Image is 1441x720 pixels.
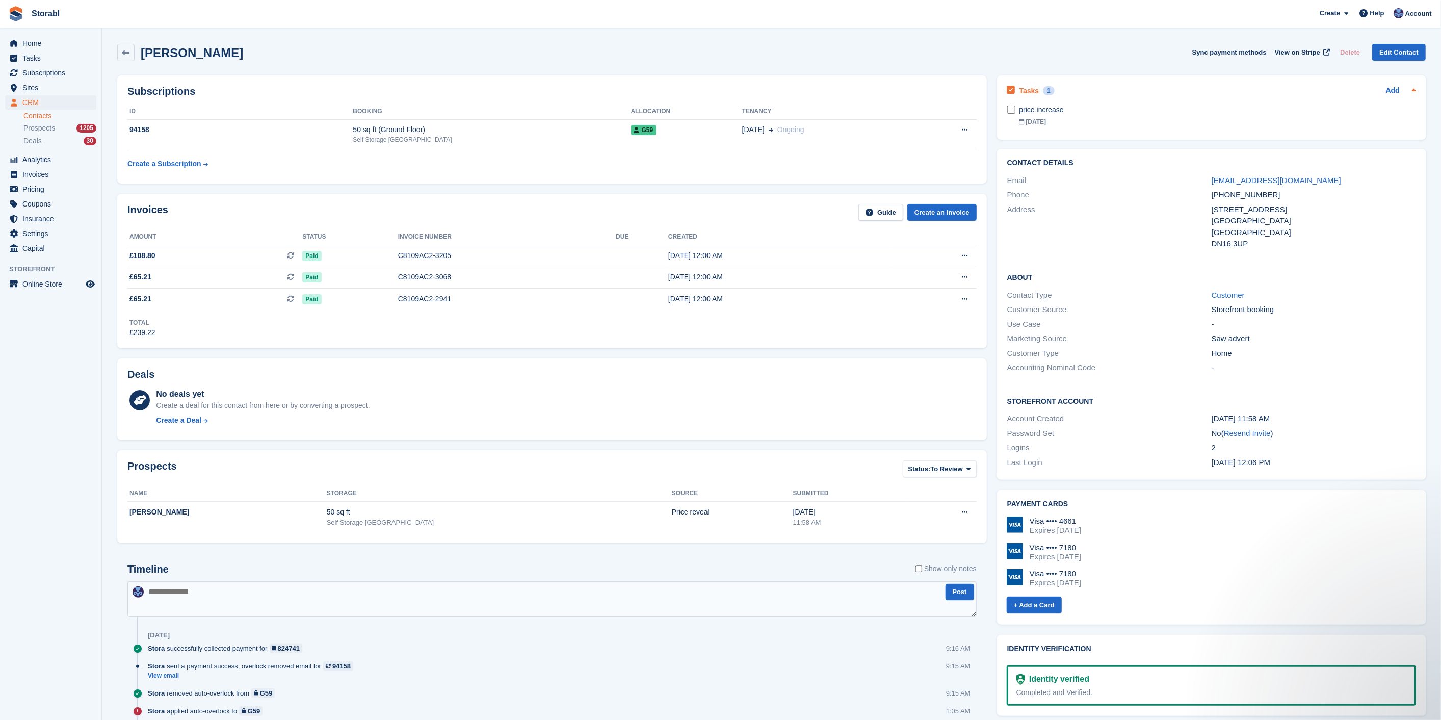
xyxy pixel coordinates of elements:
th: ID [127,104,353,120]
div: Logins [1007,442,1212,454]
a: Add [1386,85,1400,97]
div: [STREET_ADDRESS] [1212,204,1416,216]
a: View on Stripe [1271,44,1332,61]
img: Visa Logo [1007,543,1023,559]
div: [PHONE_NUMBER] [1212,189,1416,201]
div: Home [1212,348,1416,359]
div: £239.22 [129,327,155,338]
div: C8109AC2-3205 [398,250,616,261]
a: menu [5,182,96,196]
div: [DATE] [793,507,908,518]
div: Self Storage [GEOGRAPHIC_DATA] [353,135,631,144]
label: Show only notes [915,563,977,574]
div: 94158 [332,661,351,671]
th: Invoice number [398,229,616,245]
a: Resend Invite [1224,429,1271,438]
a: Storabl [28,5,64,22]
span: Paid [302,294,321,304]
a: [EMAIL_ADDRESS][DOMAIN_NAME] [1212,176,1341,185]
span: Ongoing [777,125,804,134]
a: menu [5,241,96,255]
div: [DATE] 11:58 AM [1212,413,1416,425]
span: [DATE] [742,124,765,135]
span: Sites [22,81,84,95]
div: Visa •••• 4661 [1030,517,1081,526]
h2: [PERSON_NAME] [141,46,243,60]
img: Visa Logo [1007,569,1023,585]
div: [GEOGRAPHIC_DATA] [1212,227,1416,239]
span: Coupons [22,197,84,211]
div: [DATE] 12:00 AM [668,272,890,282]
a: Create a Subscription [127,155,208,173]
div: sent a payment success, overlock removed email for [148,661,358,671]
h2: Identity verification [1007,645,1416,653]
span: Account [1405,9,1432,19]
span: Stora [148,706,165,716]
a: Customer [1212,291,1245,299]
th: Name [127,485,327,502]
a: G59 [251,688,275,698]
div: Expires [DATE] [1030,552,1081,561]
div: No deals yet [156,388,370,400]
h2: Tasks [1019,86,1039,95]
span: Stora [148,644,165,653]
button: Sync payment methods [1192,44,1267,61]
span: Invoices [22,167,84,182]
div: Last Login [1007,457,1212,469]
h2: Contact Details [1007,159,1416,167]
div: DN16 3UP [1212,238,1416,250]
div: [GEOGRAPHIC_DATA] [1212,215,1416,227]
a: Create a Deal [156,415,370,426]
a: menu [5,152,96,167]
span: £108.80 [129,250,155,261]
img: Tegan Ewart [133,586,144,598]
a: Create an Invoice [907,204,977,221]
div: removed auto-overlock from [148,688,280,698]
div: Create a Subscription [127,159,201,169]
a: menu [5,66,96,80]
th: Submitted [793,485,908,502]
div: Expires [DATE] [1030,578,1081,587]
span: Online Store [22,277,84,291]
th: Due [616,229,668,245]
a: 94158 [323,661,353,671]
div: 9:15 AM [946,688,971,698]
h2: Subscriptions [127,86,977,97]
div: price increase [1019,105,1416,115]
div: 824741 [278,644,300,653]
a: Edit Contact [1372,44,1426,61]
span: Storefront [9,264,101,274]
div: Customer Source [1007,304,1212,316]
span: Pricing [22,182,84,196]
div: Completed and Verified. [1016,687,1406,698]
span: ( ) [1221,429,1273,438]
div: 2 [1212,442,1416,454]
div: Identity verified [1025,673,1089,685]
div: applied auto-overlock to [148,706,268,716]
h2: About [1007,272,1416,282]
a: menu [5,36,96,50]
div: - [1212,362,1416,374]
span: Deals [23,136,42,146]
span: Settings [22,226,84,241]
span: Tasks [22,51,84,65]
a: menu [5,197,96,211]
div: Phone [1007,189,1212,201]
a: menu [5,226,96,241]
div: 9:15 AM [946,661,971,671]
h2: Storefront Account [1007,396,1416,406]
div: Visa •••• 7180 [1030,543,1081,552]
a: menu [5,212,96,226]
div: 11:58 AM [793,518,908,528]
span: Paid [302,272,321,282]
span: View on Stripe [1275,47,1320,58]
span: £65.21 [129,294,151,304]
a: G59 [239,706,263,716]
a: Guide [858,204,903,221]
div: G59 [260,688,273,698]
th: Allocation [631,104,742,120]
div: 9:16 AM [946,644,971,653]
img: stora-icon-8386f47178a22dfd0bd8f6a31ec36ba5ce8667c1dd55bd0f319d3a0aa187defe.svg [8,6,23,21]
a: price increase [DATE] [1019,99,1416,132]
a: View email [148,672,358,680]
